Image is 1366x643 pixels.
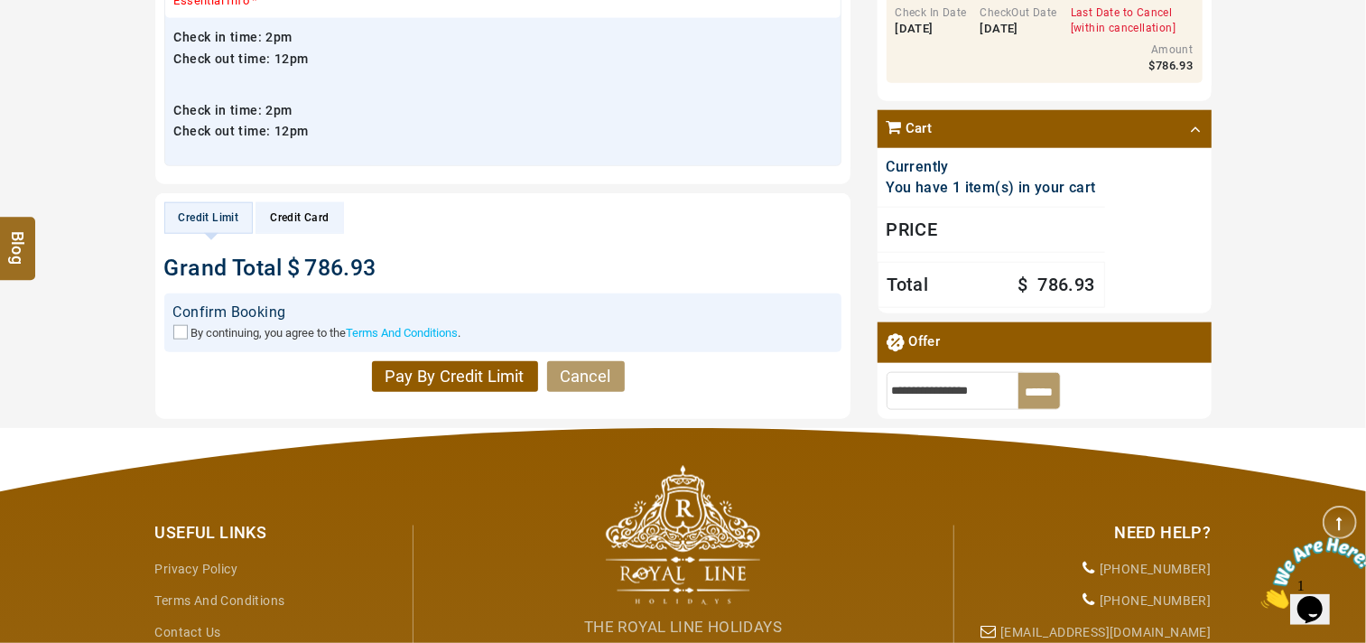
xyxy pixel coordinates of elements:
span: Offer [909,331,941,354]
div: Amount [1103,42,1194,57]
iframe: chat widget [1254,530,1366,616]
span: 786.93 [1156,58,1193,71]
div: Check In Date [896,5,967,21]
img: Chat attention grabber [7,7,119,79]
a: [EMAIL_ADDRESS][DOMAIN_NAME] [1000,625,1211,639]
span: Cancel [561,367,611,386]
a: Contact Us [155,625,221,639]
div: Price [878,207,1105,253]
div: Useful Links [155,521,399,545]
div: Last Date to Cancel [1071,5,1176,21]
li: [PHONE_NUMBER] [968,585,1212,617]
a: Terms And Conditions [347,326,459,340]
span: $ [1018,274,1027,295]
div: [DATE] [896,21,967,38]
div: [within cancellation] [1071,21,1176,36]
a: Cancel [547,361,625,392]
a: Terms and Conditions [155,593,285,608]
span: Cart [906,119,933,138]
div: [DATE] [980,21,1057,38]
span: Grand Total [164,255,283,281]
span: 786.93 [1038,274,1095,295]
span: Total [887,272,929,298]
span: Blog [6,230,30,246]
li: [PHONE_NUMBER] [968,554,1212,585]
img: The Royal Line Holidays [606,465,760,605]
p: Check in time: 2pm Check out time: 12pm [174,100,832,143]
a: Pay By Credit Limit [372,361,538,392]
span: The Royal Line Holidays [584,618,782,636]
span: Credit Limit [179,211,239,224]
span: By continuing, you agree to the [191,326,347,340]
a: Privacy Policy [155,562,238,576]
span: $ [1149,58,1156,71]
div: Confirm Booking [173,303,832,323]
div: Need Help? [968,521,1212,545]
span: $ [287,255,300,281]
div: CheckOut Date [980,5,1057,21]
li: Credit Card [256,202,343,234]
span: Currently You have 1 item(s) in your cart [887,157,1096,195]
span: 1 [7,7,14,23]
p: Check in time: 2pm Check out time: 12pm [174,27,832,70]
span: 786.93 [304,255,376,281]
label: . [191,326,461,340]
